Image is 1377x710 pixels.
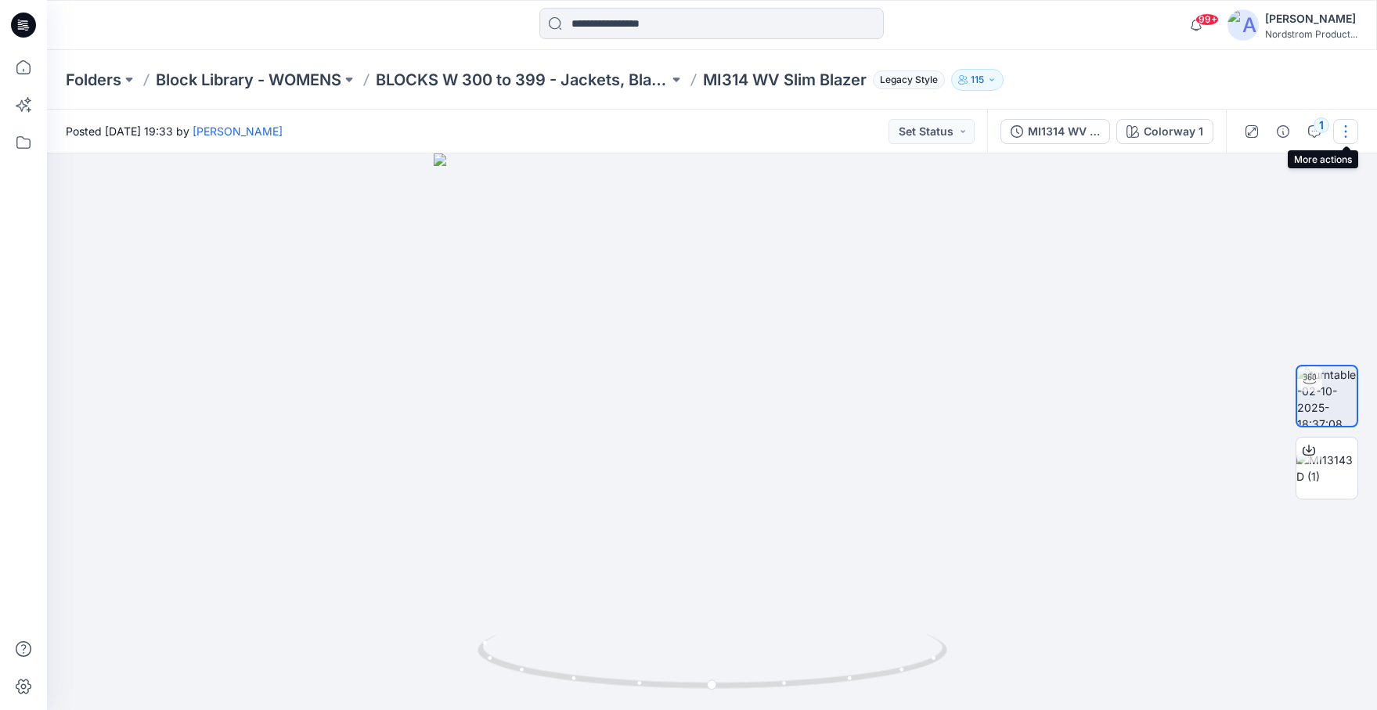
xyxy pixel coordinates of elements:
[867,69,945,91] button: Legacy Style
[1302,119,1327,144] button: 1
[1144,123,1203,140] div: Colorway 1
[1195,13,1219,26] span: 99+
[156,69,341,91] a: Block Library - WOMENS
[193,124,283,138] a: [PERSON_NAME]
[1297,366,1357,426] img: turntable-02-10-2025-18:37:08
[376,69,669,91] a: BLOCKS W 300 to 399 - Jackets, Blazers, Outerwear, Sportscoat, Vest
[1028,123,1100,140] div: MI1314 WV SLIM BLAZER
[1116,119,1213,144] button: Colorway 1
[703,69,867,91] p: MI314 WV Slim Blazer
[66,69,121,91] a: Folders
[1265,9,1357,28] div: [PERSON_NAME]
[971,71,984,88] p: 115
[1314,117,1329,133] div: 1
[1265,28,1357,40] div: Nordstrom Product...
[1000,119,1110,144] button: MI1314 WV SLIM BLAZER
[1227,9,1259,41] img: avatar
[873,70,945,89] span: Legacy Style
[66,123,283,139] span: Posted [DATE] 19:33 by
[1271,119,1296,144] button: Details
[1296,452,1357,485] img: MI13143D (1)
[951,69,1004,91] button: 115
